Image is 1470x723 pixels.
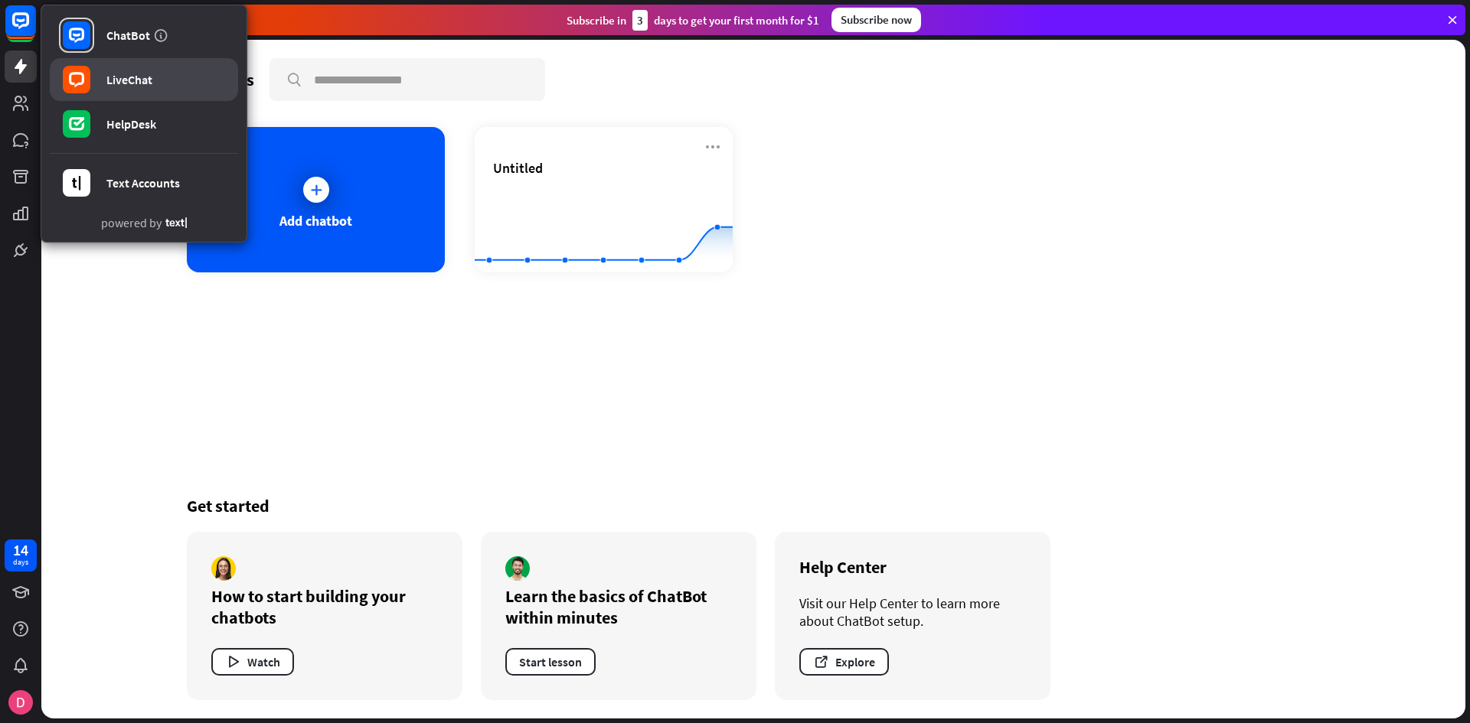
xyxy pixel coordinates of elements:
div: Get started [187,495,1320,516]
button: Watch [211,648,294,676]
div: Subscribe now [831,8,921,32]
button: Start lesson [505,648,596,676]
div: days [13,557,28,568]
div: Learn the basics of ChatBot within minutes [505,585,732,628]
a: 14 days [5,539,37,572]
div: Add chatbot [279,212,352,230]
span: Untitled [493,159,543,177]
img: author [505,556,530,581]
button: Explore [799,648,889,676]
img: author [211,556,236,581]
button: Open LiveChat chat widget [12,6,58,52]
div: Subscribe in days to get your first month for $1 [567,10,819,31]
div: How to start building your chatbots [211,585,438,628]
div: 3 [632,10,648,31]
div: Help Center [799,556,1026,578]
div: Visit our Help Center to learn more about ChatBot setup. [799,594,1026,630]
div: 14 [13,543,28,557]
